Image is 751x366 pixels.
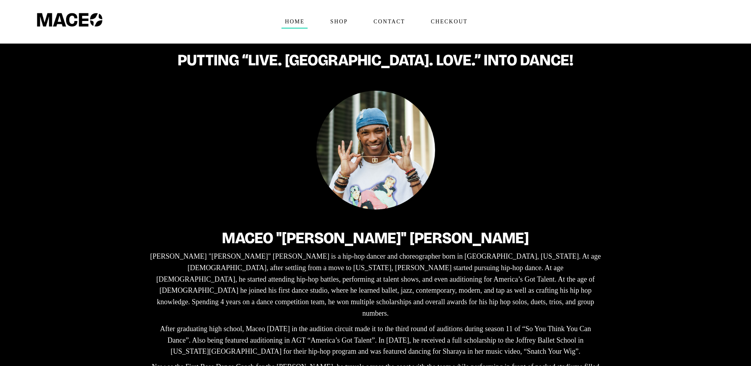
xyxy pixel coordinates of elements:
span: Contact [370,15,409,28]
h2: Maceo "[PERSON_NAME]" [PERSON_NAME] [148,229,603,247]
span: Checkout [427,15,471,28]
span: Shop [327,15,351,28]
p: [PERSON_NAME] "[PERSON_NAME]" [PERSON_NAME] is a hip-hop dancer and choreographer born in [GEOGRA... [148,251,603,319]
span: Home [281,15,308,28]
img: Maceo Harrison [316,91,435,210]
p: After graduating high school, Maceo [DATE] in the audition circuit made it to the third round of ... [148,323,603,357]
